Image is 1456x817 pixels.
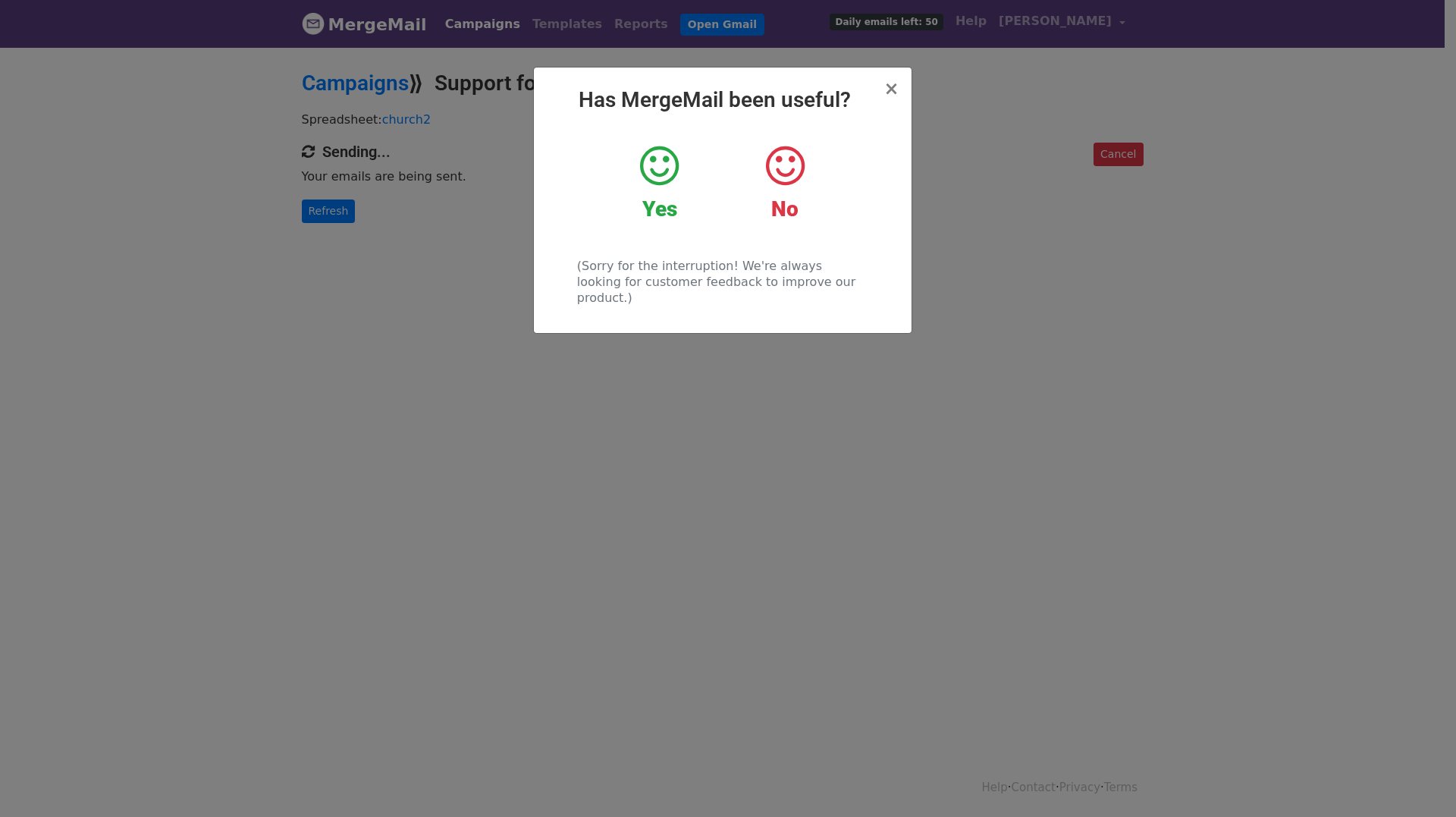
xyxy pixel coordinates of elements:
[883,78,899,99] span: ×
[642,196,677,222] strong: Yes
[577,258,868,306] p: (Sorry for the interruption! We're always looking for customer feedback to improve our product.)
[733,143,836,222] a: No
[771,196,799,222] strong: No
[883,80,899,98] button: Close
[608,143,711,222] a: Yes
[546,87,899,113] h2: Has MergeMail been useful?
